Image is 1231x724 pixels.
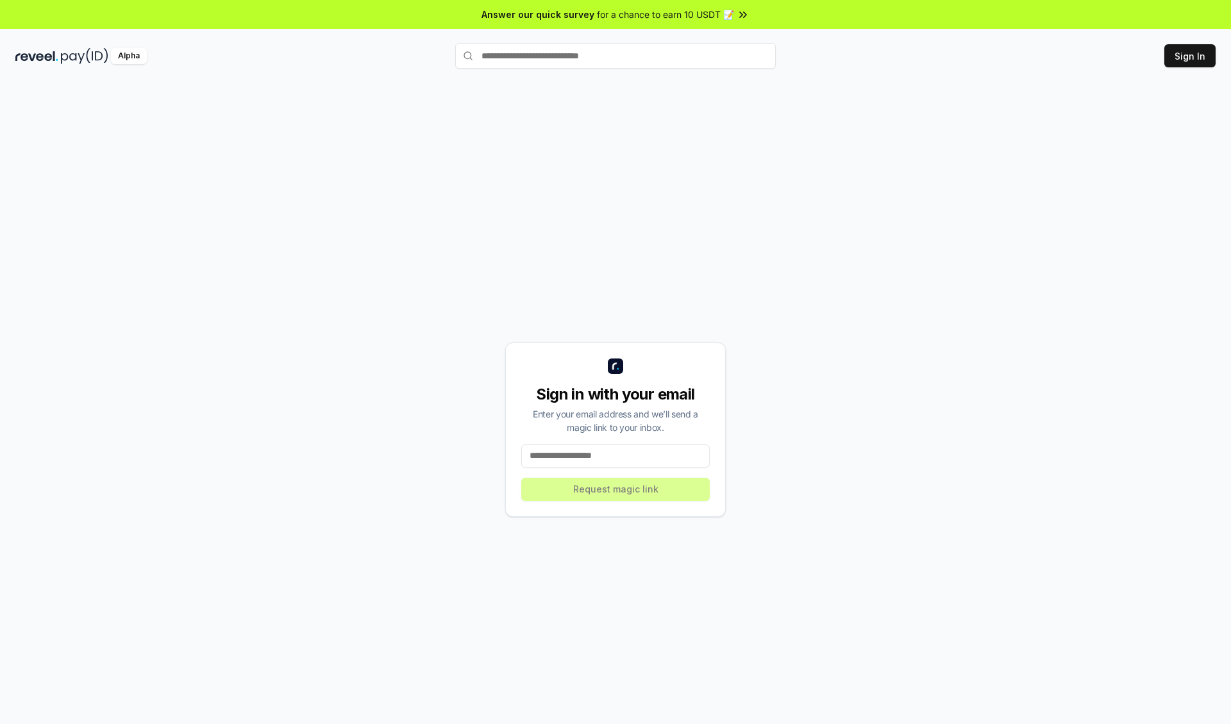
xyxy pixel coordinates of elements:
div: Enter your email address and we’ll send a magic link to your inbox. [521,407,710,434]
img: reveel_dark [15,48,58,64]
span: for a chance to earn 10 USDT 📝 [597,8,734,21]
span: Answer our quick survey [482,8,594,21]
img: logo_small [608,358,623,374]
img: pay_id [61,48,108,64]
button: Sign In [1164,44,1216,67]
div: Sign in with your email [521,384,710,405]
div: Alpha [111,48,147,64]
